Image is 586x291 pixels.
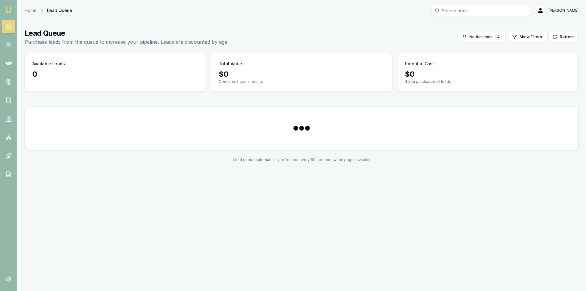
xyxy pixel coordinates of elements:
h3: Total Value [219,61,242,67]
span: [PERSON_NAME] [548,8,579,13]
span: Lead Queue [47,7,72,14]
h3: Available Leads [32,61,65,67]
p: Purchase leads from the queue to increase your pipeline. Leads are discounted by age. [25,38,229,46]
button: Refresh [548,32,579,42]
div: 0 [32,69,198,79]
div: $ 0 [219,69,385,79]
div: Lead queue automatically refreshes every 60 seconds when page is visible [25,157,579,162]
img: emu-icon-u.png [5,6,12,14]
button: Notifications4 [458,32,506,42]
p: Combined loan amounts [219,79,385,84]
p: If you purchased all leads [405,79,571,84]
div: $ 0 [405,69,571,79]
div: 4 [495,34,502,40]
nav: breadcrumb [25,7,72,14]
h3: Potential Cost [405,61,434,67]
button: Show Filters [508,32,546,42]
h1: Lead Queue [25,28,229,38]
input: Search deals [432,5,530,16]
a: Home [25,7,37,14]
